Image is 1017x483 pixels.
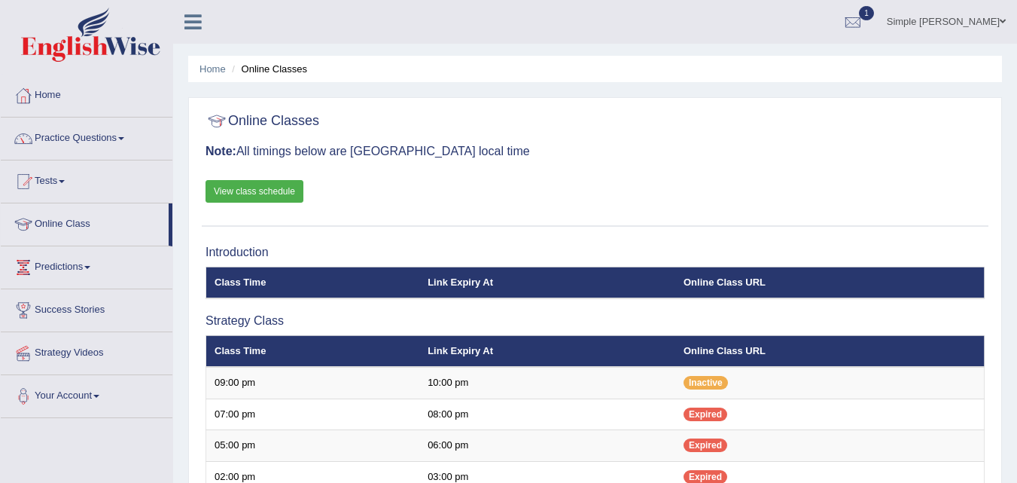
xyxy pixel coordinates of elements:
h2: Online Classes [206,110,319,133]
th: Online Class URL [675,267,985,298]
span: Expired [684,439,727,452]
a: Your Account [1,375,172,413]
a: View class schedule [206,180,303,203]
b: Note: [206,145,236,157]
a: Predictions [1,246,172,284]
a: Practice Questions [1,118,172,155]
td: 05:00 pm [206,430,420,462]
h3: Introduction [206,246,985,259]
td: 07:00 pm [206,399,420,430]
h3: All timings below are [GEOGRAPHIC_DATA] local time [206,145,985,158]
a: Tests [1,160,172,198]
td: 10:00 pm [419,367,675,399]
th: Online Class URL [675,335,985,367]
span: Inactive [684,376,728,390]
th: Class Time [206,335,420,367]
th: Link Expiry At [419,335,675,367]
td: 06:00 pm [419,430,675,462]
td: 09:00 pm [206,367,420,399]
td: 08:00 pm [419,399,675,430]
span: Expired [684,408,727,421]
span: 1 [859,6,874,20]
h3: Strategy Class [206,314,985,328]
th: Link Expiry At [419,267,675,298]
a: Home [199,63,226,75]
a: Online Class [1,203,169,241]
li: Online Classes [228,62,307,76]
a: Success Stories [1,289,172,327]
a: Strategy Videos [1,332,172,370]
th: Class Time [206,267,420,298]
a: Home [1,75,172,112]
